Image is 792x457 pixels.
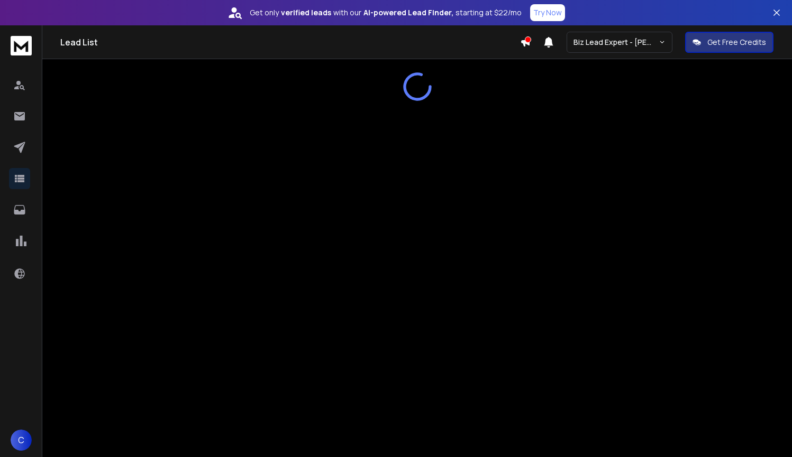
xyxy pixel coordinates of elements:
[363,7,453,18] strong: AI-powered Lead Finder,
[11,36,32,55] img: logo
[707,37,766,48] p: Get Free Credits
[11,430,32,451] button: C
[281,7,331,18] strong: verified leads
[533,7,562,18] p: Try Now
[530,4,565,21] button: Try Now
[60,36,520,49] h1: Lead List
[573,37,659,48] p: Biz Lead Expert - [PERSON_NAME]
[685,32,773,53] button: Get Free Credits
[250,7,522,18] p: Get only with our starting at $22/mo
